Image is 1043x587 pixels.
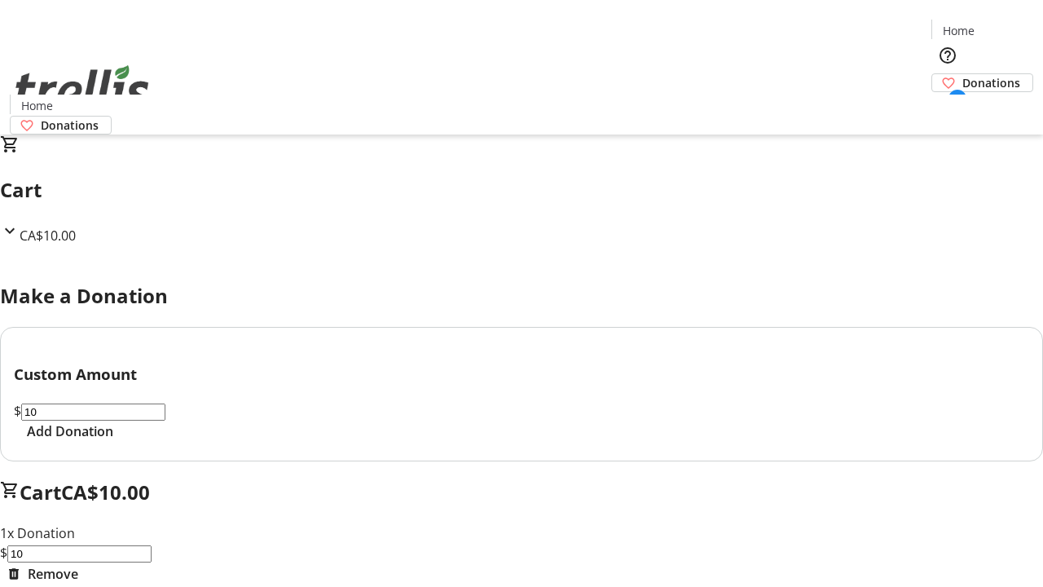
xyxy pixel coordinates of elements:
span: Add Donation [27,421,113,441]
a: Home [11,97,63,114]
button: Add Donation [14,421,126,441]
img: Orient E2E Organization WkPF0xhkgB's Logo [10,47,155,129]
span: Home [21,97,53,114]
span: Donations [962,74,1020,91]
h3: Custom Amount [14,363,1029,386]
button: Help [931,39,964,72]
span: CA$10.00 [61,479,150,505]
span: Remove [28,564,78,584]
input: Donation Amount [7,545,152,563]
button: Cart [931,92,964,125]
span: Donations [41,117,99,134]
a: Home [932,22,984,39]
span: CA$10.00 [20,227,76,245]
input: Donation Amount [21,404,165,421]
a: Donations [931,73,1033,92]
span: $ [14,402,21,420]
span: Home [943,22,975,39]
a: Donations [10,116,112,135]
